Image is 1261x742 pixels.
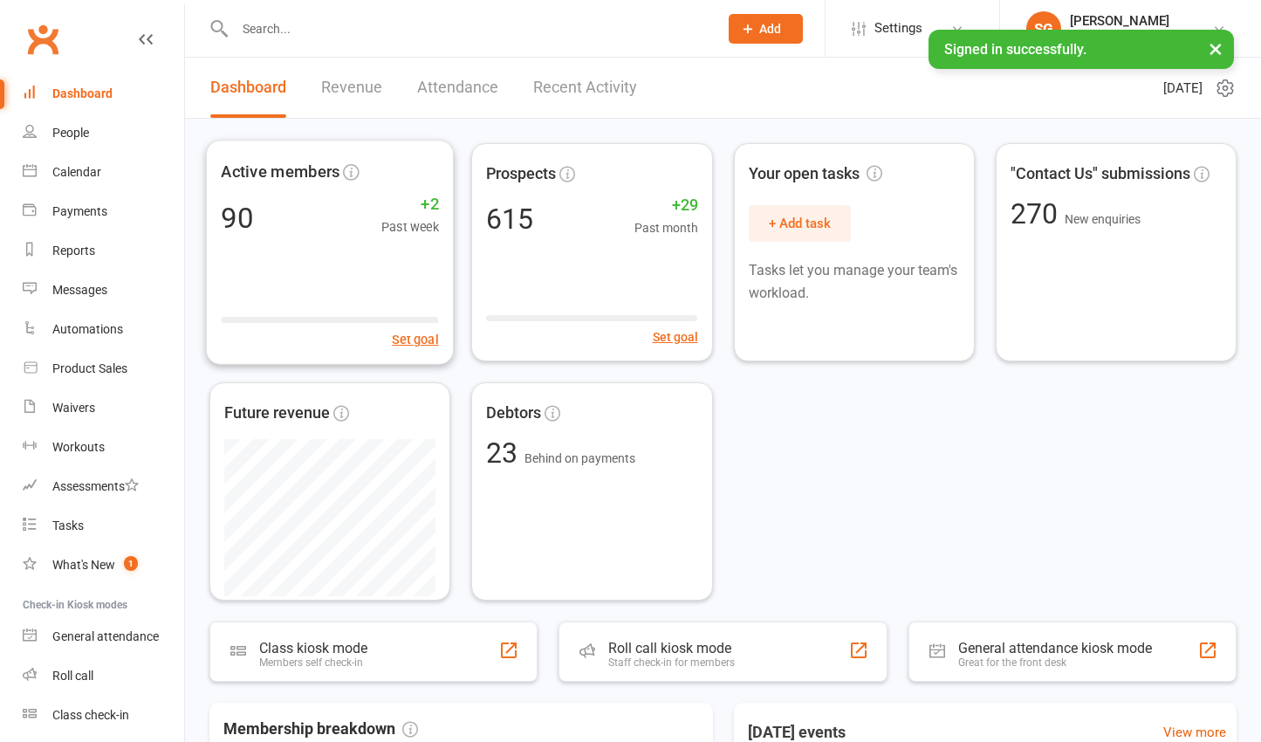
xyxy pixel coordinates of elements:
div: Reports [52,244,95,258]
span: Add [759,22,781,36]
span: Past month [634,218,698,237]
a: Workouts [23,428,184,467]
button: + Add task [749,205,851,242]
div: Roll call [52,669,93,683]
a: Dashboard [23,74,184,113]
p: Tasks let you manage your team's workload. [749,259,960,304]
span: Behind on payments [524,451,635,465]
span: Past week [381,217,439,237]
div: Class kiosk mode [259,640,367,656]
span: Active members [221,159,339,185]
span: Debtors [486,401,541,426]
span: Settings [874,9,922,48]
a: Payments [23,192,184,231]
div: Payments [52,204,107,218]
span: Membership breakdown [223,717,418,742]
a: Clubworx [21,17,65,61]
span: +29 [634,193,698,218]
div: Automations [52,322,123,336]
span: Signed in successfully. [944,41,1086,58]
span: [DATE] [1163,78,1203,99]
a: Roll call [23,656,184,696]
div: [PERSON_NAME] [1070,13,1169,29]
div: Workouts [52,440,105,454]
span: New enquiries [1065,212,1141,226]
span: Future revenue [224,401,330,426]
div: Muay X [1070,29,1169,45]
div: Messages [52,283,107,297]
span: Your open tasks [749,161,882,187]
a: Reports [23,231,184,271]
a: Recent Activity [533,58,637,118]
a: People [23,113,184,153]
a: Automations [23,310,184,349]
button: Add [729,14,803,44]
a: Tasks [23,506,184,546]
a: General attendance kiosk mode [23,617,184,656]
div: What's New [52,558,115,572]
div: Great for the front desk [958,656,1152,669]
span: 23 [486,436,524,470]
span: 1 [124,556,138,571]
div: 615 [486,205,533,233]
a: Class kiosk mode [23,696,184,735]
a: Assessments [23,467,184,506]
a: Attendance [417,58,498,118]
span: 270 [1011,197,1065,230]
a: Waivers [23,388,184,428]
div: Class check-in [52,708,129,722]
button: Set goal [653,327,698,347]
div: Members self check-in [259,656,367,669]
div: SG [1026,11,1061,46]
div: Calendar [52,165,101,179]
a: Revenue [321,58,382,118]
div: Roll call kiosk mode [608,640,735,656]
div: Product Sales [52,361,127,375]
a: Messages [23,271,184,310]
button: × [1200,30,1231,67]
a: What's New1 [23,546,184,585]
a: Dashboard [210,58,286,118]
div: Waivers [52,401,95,415]
div: Staff check-in for members [608,656,735,669]
div: Assessments [52,479,139,493]
span: "Contact Us" submissions [1011,161,1190,187]
div: General attendance [52,629,159,643]
a: Product Sales [23,349,184,388]
div: People [52,126,89,140]
a: Calendar [23,153,184,192]
div: Dashboard [52,86,113,100]
input: Search... [230,17,706,41]
div: Tasks [52,519,84,532]
span: Prospects [486,161,556,187]
div: 90 [221,203,253,232]
div: General attendance kiosk mode [958,640,1152,656]
button: Set goal [392,329,439,349]
span: +2 [381,191,439,217]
